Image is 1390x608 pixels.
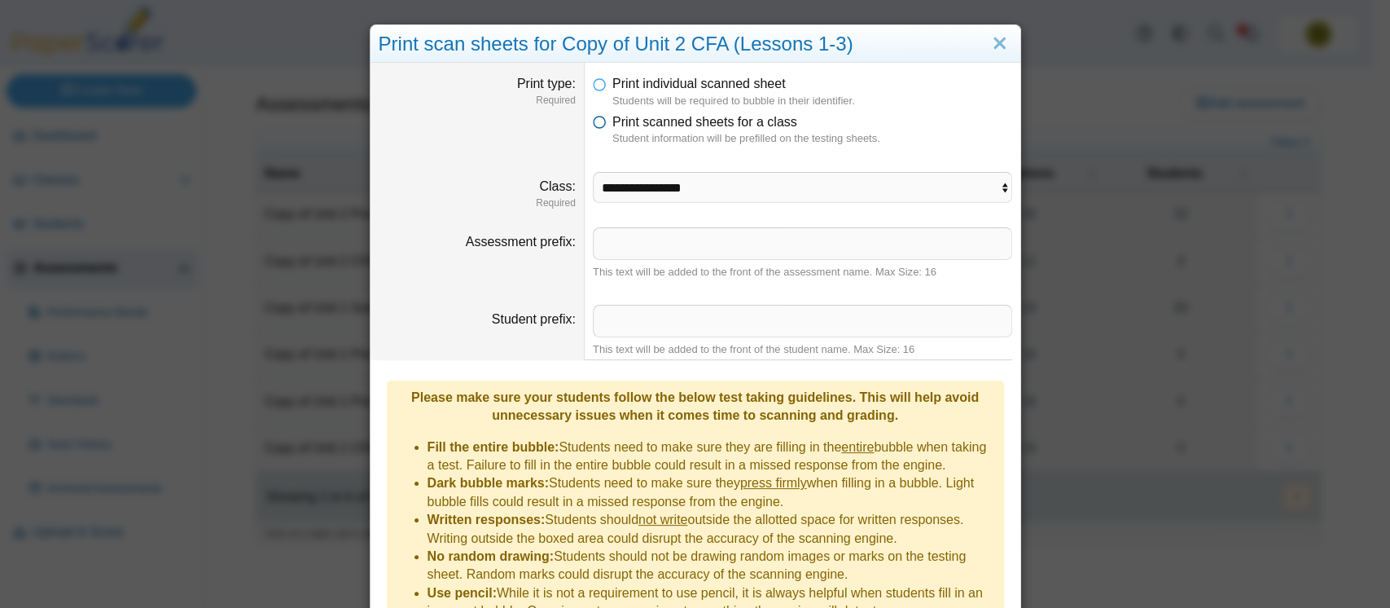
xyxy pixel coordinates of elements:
[428,476,549,490] b: Dark bubble marks:
[539,179,575,193] label: Class
[411,390,979,422] b: Please make sure your students follow the below test taking guidelines. This will help avoid unne...
[371,25,1020,64] div: Print scan sheets for Copy of Unit 2 CFA (Lessons 1-3)
[612,131,1012,146] dfn: Student information will be prefilled on the testing sheets.
[428,513,546,526] b: Written responses:
[593,342,1012,357] div: This text will be added to the front of the student name. Max Size: 16
[841,440,874,454] u: entire
[612,77,786,90] span: Print individual scanned sheet
[428,438,996,475] li: Students need to make sure they are filling in the bubble when taking a test. Failure to fill in ...
[428,586,497,600] b: Use pencil:
[428,474,996,511] li: Students need to make sure they when filling in a bubble. Light bubble fills could result in a mi...
[638,513,687,526] u: not write
[379,94,576,108] dfn: Required
[987,30,1012,58] a: Close
[428,440,559,454] b: Fill the entire bubble:
[740,476,807,490] u: press firmly
[517,77,576,90] label: Print type
[428,548,996,584] li: Students should not be drawing random images or marks on the testing sheet. Random marks could di...
[428,549,555,563] b: No random drawing:
[593,265,1012,280] div: This text will be added to the front of the assessment name. Max Size: 16
[612,115,797,129] span: Print scanned sheets for a class
[492,312,576,326] label: Student prefix
[379,196,576,210] dfn: Required
[466,235,576,249] label: Assessment prefix
[428,511,996,548] li: Students should outside the allotted space for written responses. Writing outside the boxed area ...
[612,94,1012,108] dfn: Students will be required to bubble in their identifier.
